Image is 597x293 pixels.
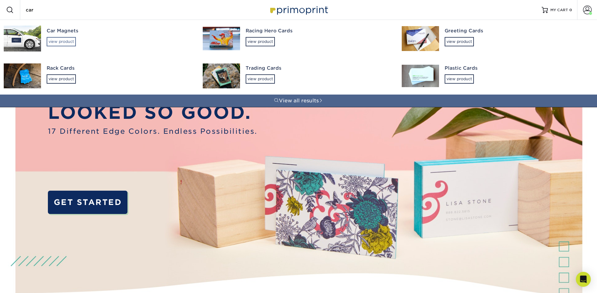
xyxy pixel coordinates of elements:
[199,57,398,95] a: Trading Cardsview product
[4,26,41,51] img: Car Magnets
[576,272,591,287] div: Open Intercom Messenger
[48,99,257,126] p: LOOKED SO GOOD.
[445,65,590,72] div: Plastic Cards
[47,65,192,72] div: Rack Cards
[398,57,597,95] a: Plastic Cardsview product
[25,6,86,14] input: SEARCH PRODUCTS.....
[445,74,474,84] div: view product
[402,26,439,51] img: Greeting Cards
[246,65,391,72] div: Trading Cards
[47,27,192,35] div: Car Magnets
[246,27,391,35] div: Racing Hero Cards
[445,37,474,46] div: view product
[47,74,76,84] div: view product
[246,37,275,46] div: view product
[398,20,597,57] a: Greeting Cardsview product
[48,191,128,214] a: GET STARTED
[569,8,572,12] span: 0
[203,27,240,50] img: Racing Hero Cards
[48,126,257,137] span: 17 Different Edge Colors. Endless Possibilities.
[445,27,590,35] div: Greeting Cards
[203,63,240,88] img: Trading Cards
[550,7,568,13] span: MY CART
[246,74,275,84] div: view product
[199,20,398,57] a: Racing Hero Cardsview product
[47,37,76,46] div: view product
[4,63,41,88] img: Rack Cards
[402,65,439,87] img: Plastic Cards
[267,3,330,16] img: Primoprint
